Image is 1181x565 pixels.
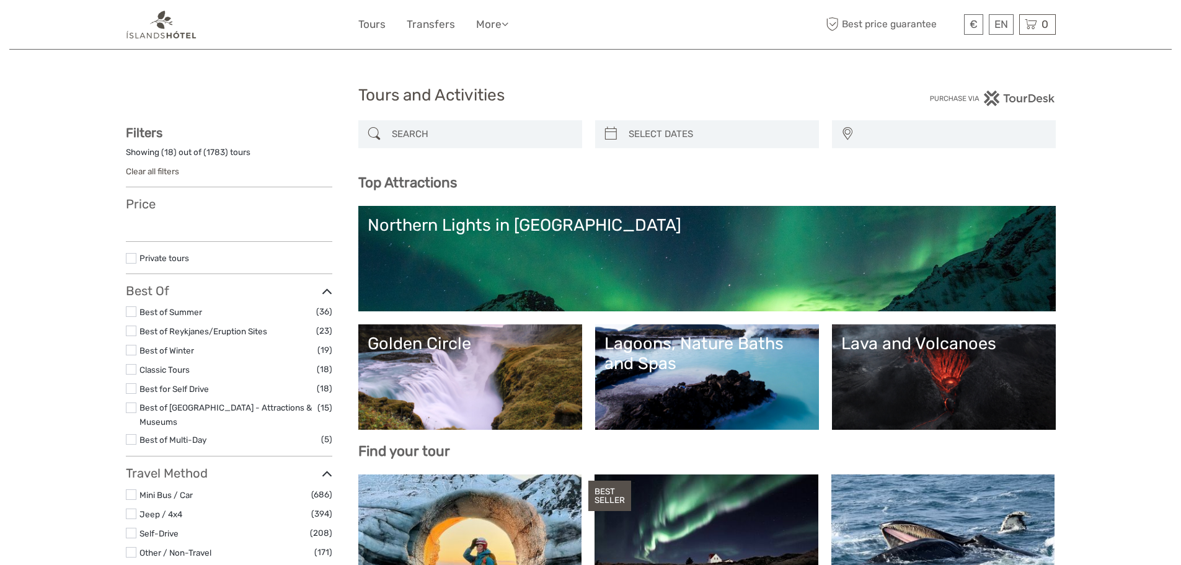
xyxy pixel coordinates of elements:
span: (36) [316,305,332,319]
span: (18) [317,381,332,396]
a: Classic Tours [139,365,190,375]
span: (15) [317,401,332,415]
div: Lava and Volcanoes [841,334,1046,354]
div: Showing ( ) out of ( ) tours [126,146,332,166]
img: 1298-aa34540a-eaca-4c1b-b063-13e4b802c612_logo_small.png [126,9,197,40]
h1: Tours and Activities [358,86,823,105]
label: 18 [164,146,174,158]
img: PurchaseViaTourDesk.png [929,91,1055,106]
input: SEARCH [387,123,576,145]
a: Mini Bus / Car [139,490,193,500]
span: (171) [314,545,332,559]
div: EN [989,14,1014,35]
a: Jeep / 4x4 [139,509,182,519]
span: (18) [317,362,332,376]
a: Best of Winter [139,345,194,355]
div: Northern Lights in [GEOGRAPHIC_DATA] [368,215,1046,235]
a: Best of [GEOGRAPHIC_DATA] - Attractions & Museums [139,403,312,427]
a: Best of Reykjanes/Eruption Sites [139,326,267,336]
a: Northern Lights in [GEOGRAPHIC_DATA] [368,215,1046,302]
a: Private tours [139,253,189,263]
a: Best for Self Drive [139,384,209,394]
span: (394) [311,507,332,521]
span: (5) [321,432,332,447]
a: Other / Non-Travel [139,548,211,558]
a: More [476,16,508,33]
label: 1783 [206,146,225,158]
span: (19) [317,343,332,357]
span: € [970,18,978,30]
a: Tours [358,16,386,33]
span: Best price guarantee [823,14,961,35]
a: Transfers [407,16,455,33]
a: Best of Summer [139,307,202,317]
a: Best of Multi-Day [139,435,206,445]
strong: Filters [126,125,162,140]
a: Golden Circle [368,334,573,420]
input: SELECT DATES [624,123,813,145]
span: 0 [1040,18,1050,30]
span: (208) [310,526,332,540]
div: Golden Circle [368,334,573,354]
a: Lagoons, Nature Baths and Spas [604,334,810,420]
h3: Travel Method [126,466,332,481]
a: Clear all filters [126,166,179,176]
span: (686) [311,487,332,502]
h3: Best Of [126,283,332,298]
b: Top Attractions [358,174,457,191]
h3: Price [126,197,332,211]
span: (23) [316,324,332,338]
div: BEST SELLER [588,481,631,512]
a: Self-Drive [139,528,179,538]
div: Lagoons, Nature Baths and Spas [604,334,810,374]
a: Lava and Volcanoes [841,334,1046,420]
b: Find your tour [358,443,450,460]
